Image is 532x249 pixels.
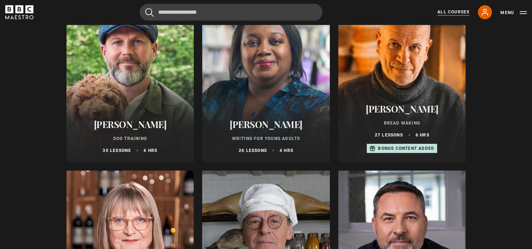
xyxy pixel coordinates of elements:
[280,147,293,154] p: 4 hrs
[140,4,322,21] input: Search
[347,103,457,114] h2: [PERSON_NAME]
[347,120,457,126] p: Bread Making
[75,119,186,130] h2: [PERSON_NAME]
[211,135,321,142] p: Writing for Young Adults
[75,135,186,142] p: Dog Training
[378,145,434,152] p: Bonus content added
[239,147,267,154] p: 26 lessons
[416,132,429,138] p: 6 hrs
[437,9,469,16] a: All Courses
[103,147,131,154] p: 30 lessons
[375,132,403,138] p: 27 lessons
[5,5,33,19] svg: BBC Maestro
[143,147,157,154] p: 4 hrs
[211,119,321,130] h2: [PERSON_NAME]
[145,8,154,17] button: Submit the search query
[500,9,527,16] button: Toggle navigation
